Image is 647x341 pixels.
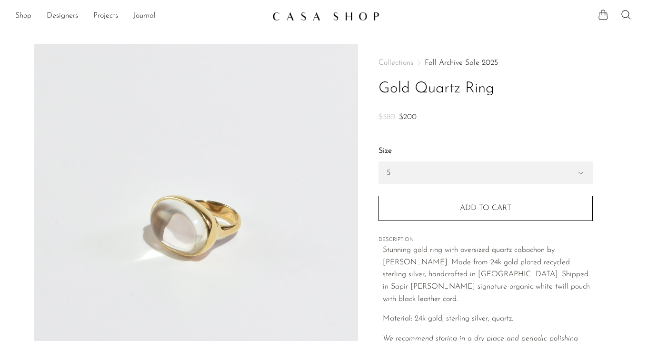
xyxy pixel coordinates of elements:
[133,10,156,22] a: Journal
[378,145,593,158] label: Size
[378,77,593,101] h1: Gold Quartz Ring
[425,59,498,67] a: Fall Archive Sale 2025
[378,236,593,244] span: DESCRIPTION
[93,10,118,22] a: Projects
[460,204,511,212] span: Add to cart
[15,8,265,24] nav: Desktop navigation
[378,59,593,67] nav: Breadcrumbs
[15,8,265,24] ul: NEW HEADER MENU
[399,113,417,121] span: $200
[378,113,395,121] span: $380
[383,283,590,303] span: ignature organic white twill pouch with black leather cord.
[378,59,413,67] span: Collections
[47,10,78,22] a: Designers
[15,10,31,22] a: Shop
[383,244,593,305] p: Stunning gold ring with oversized quartz cabochon by [PERSON_NAME]. Made from 24k gold plated rec...
[383,315,513,322] span: Material: 24k gold, sterling silver, quartz.
[378,196,593,221] button: Add to cart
